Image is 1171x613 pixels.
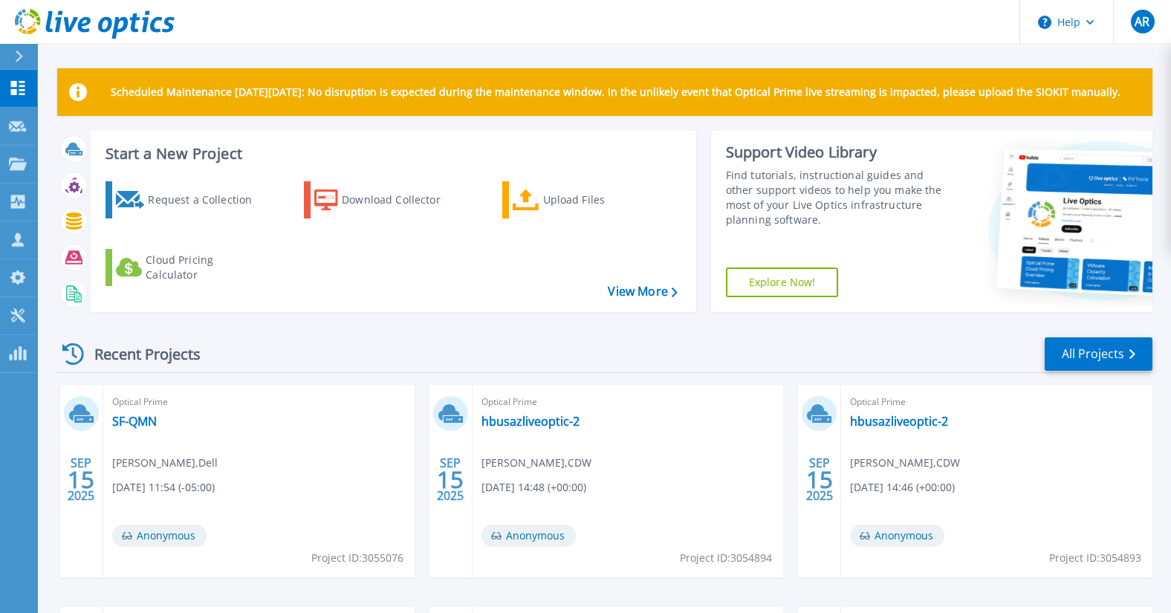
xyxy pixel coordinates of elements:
a: hbusazliveoptic-2 [481,414,580,429]
span: [PERSON_NAME] , Dell [112,455,218,471]
div: SEP 2025 [805,453,834,507]
span: [DATE] 14:46 (+00:00) [850,479,955,496]
a: Cloud Pricing Calculator [106,249,271,286]
span: 15 [437,473,464,486]
div: Download Collector [342,185,461,215]
span: [PERSON_NAME] , CDW [850,455,960,471]
span: 15 [806,473,833,486]
div: Recent Projects [57,336,221,372]
div: Support Video Library [726,143,948,162]
span: Optical Prime [850,394,1144,410]
a: hbusazliveoptic-2 [850,414,948,429]
span: Anonymous [112,525,207,547]
span: AR [1135,16,1149,27]
span: Project ID: 3054893 [1049,550,1141,566]
a: Explore Now! [726,267,839,297]
span: Optical Prime [481,394,775,410]
div: SEP 2025 [436,453,464,507]
div: SEP 2025 [67,453,95,507]
div: Find tutorials, instructional guides and other support videos to help you make the most of your L... [726,168,948,227]
span: 15 [68,473,94,486]
span: Project ID: 3054894 [680,550,772,566]
a: Request a Collection [106,181,271,218]
div: Request a Collection [148,185,267,215]
span: Optical Prime [112,394,406,410]
div: Upload Files [543,185,662,215]
span: [PERSON_NAME] , CDW [481,455,591,471]
span: [DATE] 14:48 (+00:00) [481,479,586,496]
h3: Start a New Project [106,146,677,162]
a: SF-QMN [112,414,157,429]
span: Anonymous [481,525,576,547]
div: Cloud Pricing Calculator [146,253,265,282]
p: Scheduled Maintenance [DATE][DATE]: No disruption is expected during the maintenance window. In t... [111,86,1120,98]
span: [DATE] 11:54 (-05:00) [112,479,215,496]
a: All Projects [1045,337,1152,371]
a: Download Collector [304,181,470,218]
span: Anonymous [850,525,944,547]
a: Upload Files [502,181,668,218]
a: View More [608,285,677,299]
span: Project ID: 3055076 [311,550,403,566]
